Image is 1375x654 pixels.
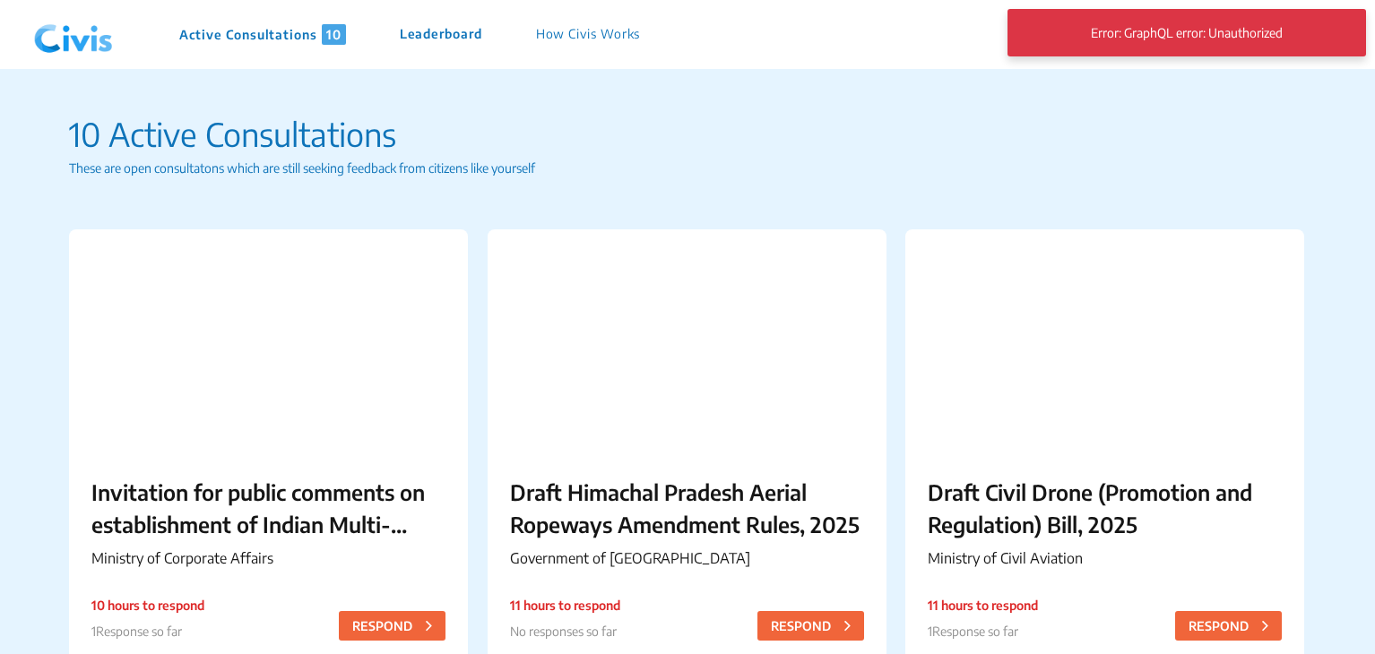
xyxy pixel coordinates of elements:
span: 10 [322,24,346,45]
p: 11 hours to respond [510,596,620,615]
p: 11 hours to respond [928,596,1038,615]
p: How Civis Works [536,24,641,45]
p: Draft Civil Drone (Promotion and Regulation) Bill, 2025 [928,476,1282,540]
p: Draft Himachal Pradesh Aerial Ropeways Amendment Rules, 2025 [510,476,864,540]
p: These are open consultatons which are still seeking feedback from citizens like yourself [69,159,1307,177]
p: Leaderboard [400,24,482,45]
p: 1 [928,622,1038,641]
p: Invitation for public comments on establishment of Indian Multi-Disciplinary Partnership (MDP) firms [91,476,445,540]
span: No responses so far [510,624,617,639]
button: RESPOND [339,611,445,641]
p: Ministry of Civil Aviation [928,547,1282,569]
img: navlogo.png [27,8,120,62]
span: Response so far [932,624,1018,639]
p: Active Consultations [179,24,346,45]
p: Government of [GEOGRAPHIC_DATA] [510,547,864,569]
p: 10 Active Consultations [69,110,1307,159]
p: 1 [91,622,204,641]
button: RESPOND [1175,611,1282,641]
p: 10 hours to respond [91,596,204,615]
p: Error: GraphQL error: Unauthorized [1030,16,1344,49]
p: Ministry of Corporate Affairs [91,547,445,569]
span: Response so far [96,624,182,639]
button: RESPOND [757,611,864,641]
